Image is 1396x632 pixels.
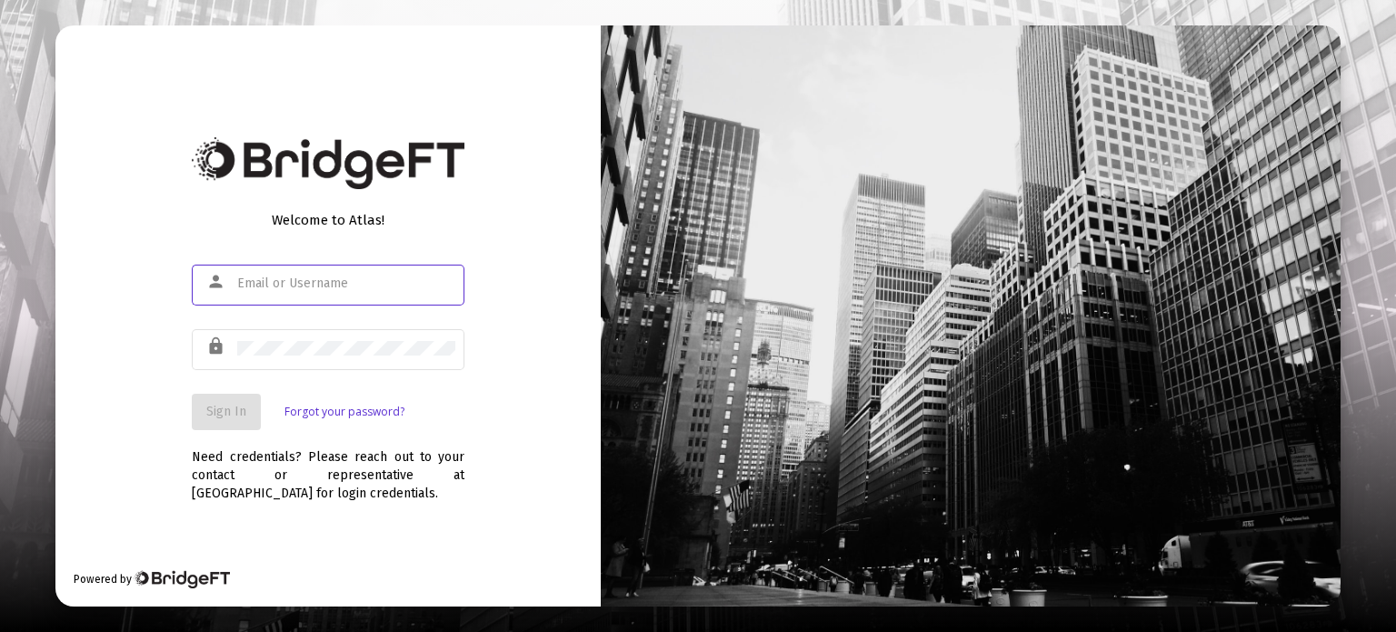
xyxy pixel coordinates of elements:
[206,271,228,293] mat-icon: person
[206,404,246,419] span: Sign In
[206,336,228,357] mat-icon: lock
[237,276,455,291] input: Email or Username
[74,570,229,588] div: Powered by
[192,394,261,430] button: Sign In
[192,137,464,189] img: Bridge Financial Technology Logo
[192,430,464,503] div: Need credentials? Please reach out to your contact or representative at [GEOGRAPHIC_DATA] for log...
[284,403,404,421] a: Forgot your password?
[134,570,229,588] img: Bridge Financial Technology Logo
[192,211,464,229] div: Welcome to Atlas!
